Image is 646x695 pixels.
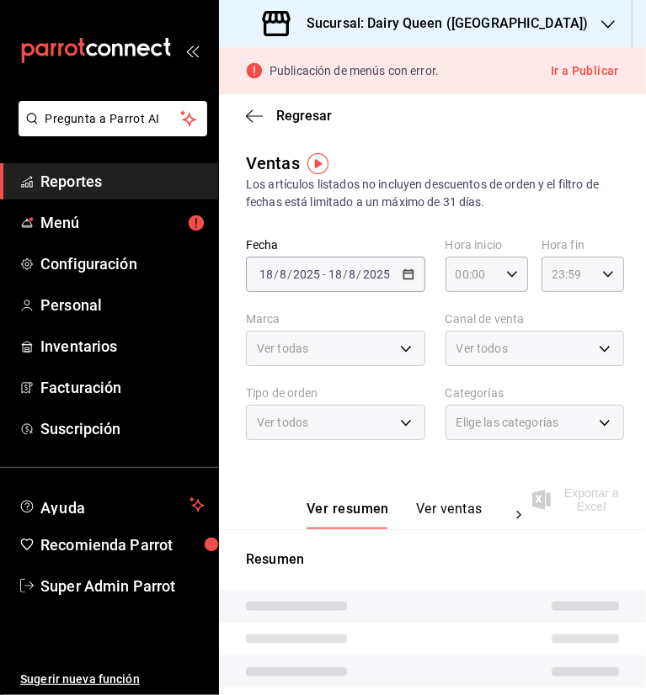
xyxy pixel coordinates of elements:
[257,340,308,357] span: Ver todas
[307,501,502,529] div: navigation tabs
[40,335,205,358] span: Inventarios
[416,501,483,529] button: Ver ventas
[551,61,619,82] button: Ir a Publicar
[456,414,559,431] span: Elige las categorías
[323,268,326,281] span: -
[40,170,205,193] span: Reportes
[246,314,425,326] label: Marca
[446,240,528,252] label: Hora inicio
[246,176,619,211] div: Los artículos listados no incluyen descuentos de orden y el filtro de fechas está limitado a un m...
[40,417,205,440] span: Suscripción
[274,268,279,281] span: /
[257,414,308,431] span: Ver todos
[246,108,332,124] button: Regresar
[362,268,391,281] input: ----
[246,388,425,400] label: Tipo de orden
[40,294,205,316] span: Personal
[446,314,625,326] label: Canal de venta
[40,495,183,515] span: Ayuda
[40,376,205,399] span: Facturación
[349,268,357,281] input: --
[40,252,205,275] span: Configuración
[293,13,588,34] h3: Sucursal: Dairy Queen ([GEOGRAPHIC_DATA])
[12,122,207,140] a: Pregunta a Parrot AI
[185,44,199,57] button: open_drawer_menu
[307,501,389,529] button: Ver resumen
[259,268,274,281] input: --
[307,153,328,174] img: Tooltip marker
[45,110,181,128] span: Pregunta a Parrot AI
[279,268,287,281] input: --
[328,268,343,281] input: --
[40,211,205,234] span: Menú
[246,151,300,176] div: Ventas
[246,240,425,252] label: Fecha
[20,671,205,688] span: Sugerir nueva función
[542,240,624,252] label: Hora fin
[276,108,332,124] span: Regresar
[357,268,362,281] span: /
[446,388,625,400] label: Categorías
[292,268,321,281] input: ----
[40,575,205,597] span: Super Admin Parrot
[40,533,205,556] span: Recomienda Parrot
[343,268,348,281] span: /
[456,340,508,357] span: Ver todos
[246,549,619,570] p: Resumen
[287,268,292,281] span: /
[19,101,207,136] button: Pregunta a Parrot AI
[270,65,439,77] p: Publicación de menús con error.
